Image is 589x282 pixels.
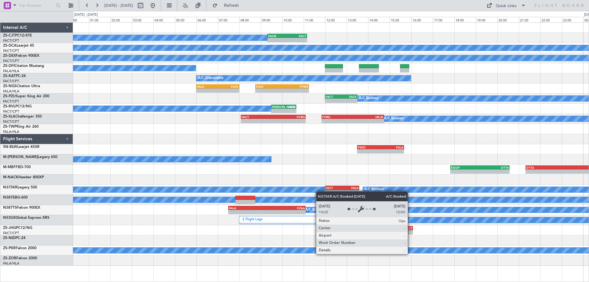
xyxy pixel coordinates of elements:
[3,226,32,230] a: ZS-JHGPC12/NG
[384,114,403,123] div: A/C Booked
[198,74,223,83] div: A/C Unavailable
[273,119,305,123] div: -
[353,119,383,123] div: -
[476,17,497,22] div: 19:00
[268,34,287,38] div: FAGR
[380,145,403,149] div: FALA
[3,79,19,83] a: FACT/CPT
[357,215,377,225] div: A/C Booked
[3,129,19,134] a: FALA/HLA
[3,89,19,94] a: FALA/HLA
[3,257,16,260] span: ZS-ZOR
[74,12,98,17] div: [DATE] - [DATE]
[3,155,57,159] a: M-[PERSON_NAME]Legacy 650
[3,69,19,73] a: FALA/HLA
[3,64,44,68] a: ZS-DFICitation Mustang
[325,17,347,22] div: 12:00
[284,105,296,109] div: FACT
[3,95,49,98] a: ZS-PZUSuper King Air 200
[358,145,380,149] div: FWKI
[241,119,273,123] div: -
[196,17,218,22] div: 06:00
[261,17,282,22] div: 09:00
[210,1,246,10] button: Refresh
[175,17,196,22] div: 05:00
[454,17,476,22] div: 18:00
[242,217,349,222] label: 2 Flight Legs
[3,99,19,104] a: FACT/CPT
[3,196,28,199] a: N387EBG-600
[3,125,17,129] span: ZS-TWP
[322,115,353,119] div: FVRG
[3,125,39,129] a: ZS-TWPKing Air 260
[267,210,305,214] div: -
[284,109,296,113] div: -
[380,149,403,153] div: -
[3,38,19,43] a: FACT/CPT
[3,54,16,58] span: ZS-DEX
[341,95,357,99] div: FACF
[3,74,26,78] a: ZS-KATPC-24
[268,38,287,42] div: -
[325,95,341,99] div: FACT
[3,236,25,240] a: ZS-NIDPC-24
[3,176,44,179] a: M-NACKHawker 800XP
[3,196,17,199] span: N387EB
[3,145,40,149] a: 5N-BLWLearjet 45XR
[3,48,19,53] a: FACT/CPT
[451,166,480,169] div: EGGP
[451,170,480,173] div: -
[272,105,284,109] div: [PERSON_NAME]
[132,17,153,22] div: 03:00
[3,119,19,124] a: FACT/CPT
[3,206,17,210] span: N387TS
[3,246,16,250] span: ZS-PKR
[219,3,244,8] span: Refresh
[3,231,19,235] a: FACT/CPT
[342,186,359,190] div: FALA
[229,210,267,214] div: -
[433,17,454,22] div: 17:00
[89,17,110,22] div: 01:00
[256,89,282,92] div: -
[305,205,325,214] div: A/C Booked
[368,17,390,22] div: 14:00
[3,186,17,189] span: N375KR
[67,17,89,22] div: 00:00
[104,3,133,8] span: [DATE] - [DATE]
[3,59,19,63] a: FACT/CPT
[393,230,412,234] div: -
[3,84,40,88] a: ZS-NGSCitation Ultra
[3,261,19,266] a: FALA/HLA
[218,89,238,92] div: -
[3,145,17,149] span: 5N-BLW
[480,166,509,169] div: DTTA
[480,170,509,173] div: -
[304,17,325,22] div: 11:00
[411,17,433,22] div: 16:00
[282,85,308,88] div: FYWE
[3,34,15,37] span: ZS-CJT
[341,99,357,102] div: -
[325,186,342,190] div: FACT
[3,216,49,220] a: N53GXGlobal Express XRS
[229,206,267,210] div: FALA
[349,218,353,221] img: arrow-gray.svg
[287,34,306,38] div: FACT
[153,17,175,22] div: 04:00
[287,38,306,42] div: -
[540,17,562,22] div: 22:00
[3,186,37,189] a: N375KRLegacy 500
[374,226,393,230] div: FAPE
[3,226,16,230] span: ZS-JHG
[282,17,304,22] div: 10:00
[353,115,383,119] div: HKJK
[282,89,308,92] div: -
[3,105,32,108] a: ZS-RVLPC12/NG
[393,226,412,230] div: FACT
[364,185,384,194] div: A/C Booked
[3,176,18,179] span: M-NACK
[3,165,31,169] a: M-MBFFBD-700
[325,99,341,102] div: -
[239,17,261,22] div: 08:00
